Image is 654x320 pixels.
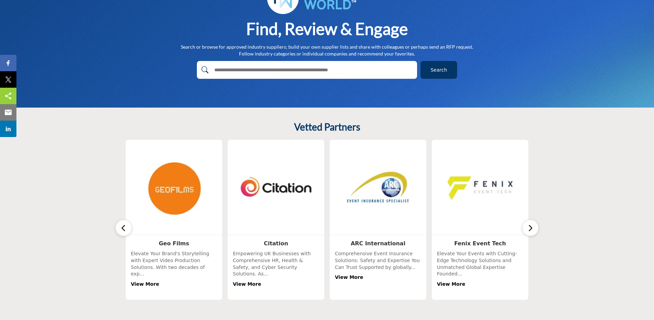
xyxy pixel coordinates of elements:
[351,240,405,247] a: ARC International
[437,145,523,231] img: Fenix Event Tech
[335,250,421,295] div: Comprehensive Event Insurance Solutions: Safety and Expertise You Can Trust Supported by globally...
[131,145,217,231] img: Geo Films
[264,240,288,247] a: Citation
[181,44,473,57] p: Search or browse for approved industry suppliers; build your own supplier lists and share with co...
[335,274,363,280] a: View More
[294,121,360,133] h2: Vetted Partners
[233,250,319,295] div: Empowering UK Businesses with Comprehensive HR, Health & Safety, and Cyber Security Solutions. As...
[131,281,159,287] a: View More
[246,18,408,39] h1: Find, Review & Engage
[233,145,319,231] img: Citation
[233,281,261,287] a: View More
[437,250,523,295] div: Elevate Your Events with Cutting-Edge Technology Solutions and Unmatched Global Expertise Founded...
[159,240,189,247] a: Geo Films
[335,145,421,231] img: ARC International
[437,281,465,287] a: View More
[430,66,447,74] span: Search
[454,240,506,247] a: Fenix Event Tech
[131,250,217,295] div: Elevate Your Brand's Storytelling with Expert Video Production Solutions. With two decades of exp...
[420,61,457,79] button: Search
